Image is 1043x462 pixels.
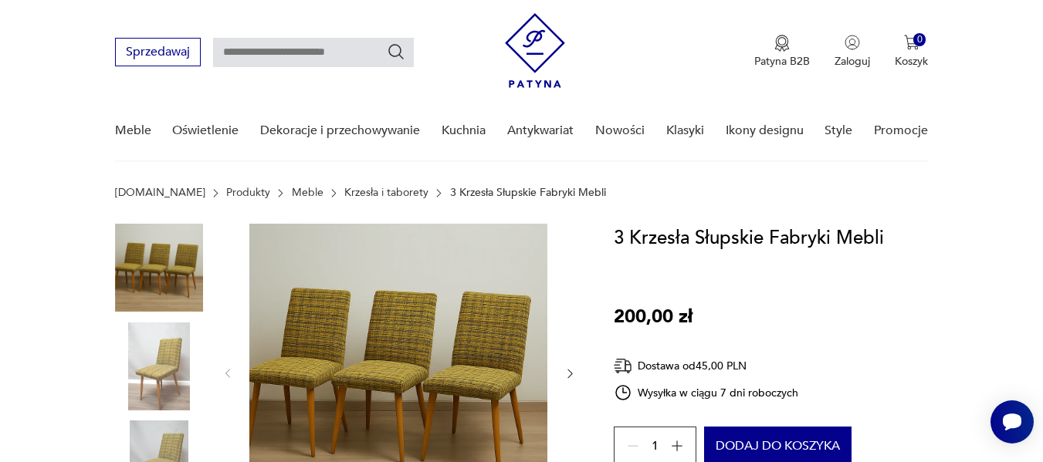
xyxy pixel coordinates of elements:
p: Zaloguj [835,54,870,69]
img: Ikona koszyka [904,35,919,50]
div: Wysyłka w ciągu 7 dni roboczych [614,383,799,402]
p: Patyna B2B [754,54,810,69]
p: Koszyk [895,54,928,69]
a: Promocje [874,101,928,160]
div: 0 [913,33,926,46]
img: Ikona dostawy [614,356,632,376]
a: Sprzedawaj [115,48,201,59]
a: [DOMAIN_NAME] [115,187,205,199]
button: Sprzedawaj [115,38,201,66]
a: Dekoracje i przechowywanie [260,101,420,160]
a: Ikona medaluPatyna B2B [754,35,810,69]
iframe: Smartsupp widget button [991,400,1034,443]
img: Ikonka użytkownika [845,35,860,50]
img: Zdjęcie produktu 3 Krzesła Słupskie Fabryki Mebli [115,224,203,312]
button: Patyna B2B [754,35,810,69]
h1: 3 Krzesła Słupskie Fabryki Mebli [614,224,884,253]
a: Ikony designu [726,101,804,160]
a: Meble [292,187,323,199]
a: Meble [115,101,151,160]
button: Zaloguj [835,35,870,69]
button: 0Koszyk [895,35,928,69]
a: Produkty [226,187,270,199]
img: Patyna - sklep z meblami i dekoracjami vintage [505,13,565,88]
button: Szukaj [387,42,405,61]
a: Style [825,101,852,160]
img: Ikona medalu [774,35,790,52]
p: 200,00 zł [614,302,693,332]
a: Nowości [595,101,645,160]
a: Klasyki [666,101,704,160]
div: Dostawa od 45,00 PLN [614,356,799,376]
a: Oświetlenie [172,101,239,160]
a: Krzesła i taborety [344,187,428,199]
span: 1 [652,441,659,451]
a: Antykwariat [507,101,574,160]
img: Zdjęcie produktu 3 Krzesła Słupskie Fabryki Mebli [115,322,203,410]
a: Kuchnia [442,101,486,160]
p: 3 Krzesła Słupskie Fabryki Mebli [450,187,606,199]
